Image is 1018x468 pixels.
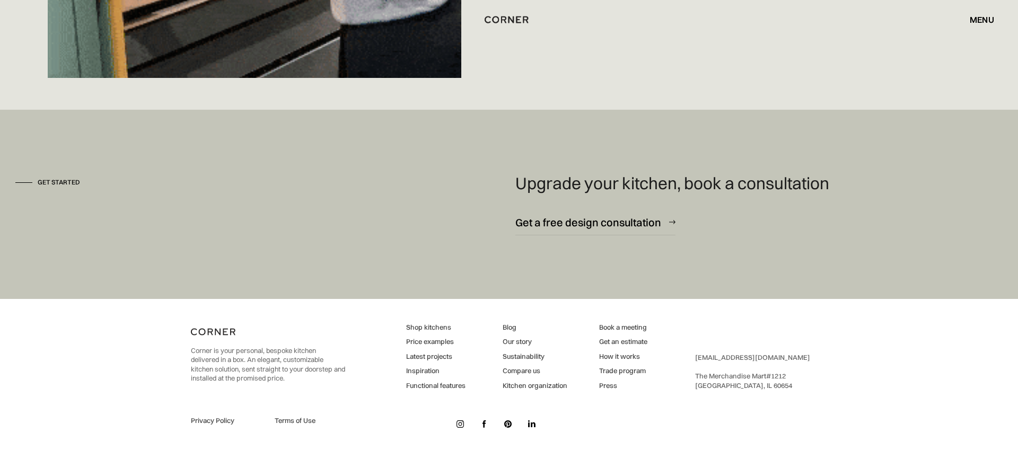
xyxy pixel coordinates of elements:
p: Corner is your personal, bespoke kitchen delivered in a box. An elegant, customizable kitchen sol... [191,346,345,383]
a: Sustainability [503,352,567,361]
a: Get an estimate [599,337,647,347]
a: How it works [599,352,647,361]
a: Terms of Use [275,416,346,426]
h4: Upgrade your kitchen, book a consultation [515,173,829,193]
a: Book a meeting [599,323,647,332]
a: Blog [503,323,567,332]
a: Shop kitchens [406,323,466,332]
a: [EMAIL_ADDRESS][DOMAIN_NAME] [695,353,810,361]
a: home [474,13,544,27]
a: Price examples [406,337,466,347]
a: Kitchen organization [503,381,567,391]
div: ‍ The Merchandise Mart #1212 ‍ [GEOGRAPHIC_DATA], IL 60654 [695,353,810,390]
a: Trade program [599,366,647,376]
a: Compare us [503,366,567,376]
div: menu [970,15,994,24]
a: Our story [503,337,567,347]
a: Privacy Policy [191,416,262,426]
div: menu [959,11,994,29]
a: Get a free design consultation [515,209,675,235]
a: Latest projects [406,352,466,361]
div: Get a free design consultation [515,215,661,229]
a: Functional features [406,381,466,391]
div: Get started [38,178,80,187]
a: Press [599,381,647,391]
a: Inspiration [406,366,466,376]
